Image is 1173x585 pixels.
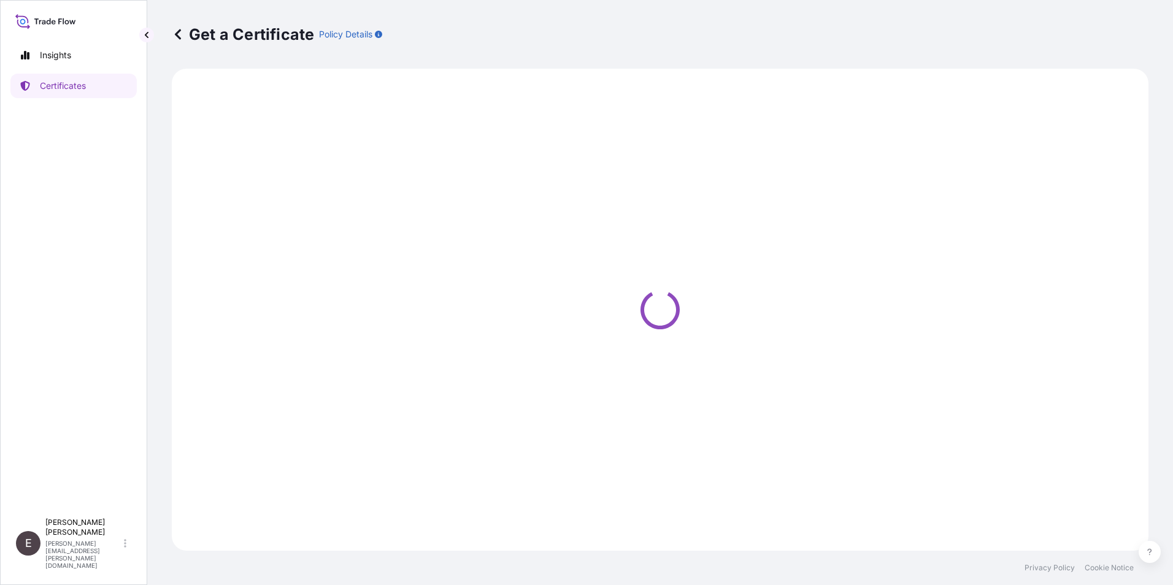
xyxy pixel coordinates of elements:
p: [PERSON_NAME][EMAIL_ADDRESS][PERSON_NAME][DOMAIN_NAME] [45,540,121,569]
a: Insights [10,43,137,67]
div: Loading [179,76,1141,543]
p: Get a Certificate [172,25,314,44]
span: E [25,537,32,549]
p: Policy Details [319,28,372,40]
p: [PERSON_NAME] [PERSON_NAME] [45,518,121,537]
a: Privacy Policy [1025,563,1075,573]
p: Certificates [40,80,86,92]
a: Certificates [10,74,137,98]
p: Insights [40,49,71,61]
a: Cookie Notice [1085,563,1134,573]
